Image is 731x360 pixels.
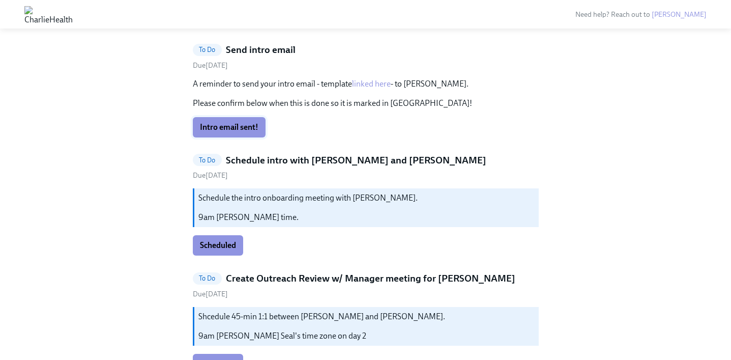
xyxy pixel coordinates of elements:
h5: Schedule intro with [PERSON_NAME] and [PERSON_NAME] [226,154,486,167]
span: Intro email sent! [200,122,258,132]
p: Schedule the intro onboarding meeting with [PERSON_NAME]. [198,192,535,204]
img: CharlieHealth [24,6,73,22]
a: linked here [352,79,391,89]
button: Scheduled [193,235,243,256]
a: [PERSON_NAME] [652,10,707,19]
span: Saturday, August 16th 2025, 8:00 am [193,61,228,70]
span: Saturday, August 16th 2025, 8:40 am [193,171,228,180]
p: 9am [PERSON_NAME] Seal's time zone on day 2 [198,330,535,342]
a: To DoSend intro emailDue[DATE] [193,43,539,70]
span: To Do [193,46,222,53]
a: To DoSchedule intro with [PERSON_NAME] and [PERSON_NAME]Due[DATE] [193,154,539,181]
span: To Do [193,156,222,164]
span: To Do [193,274,222,282]
p: A reminder to send your intro email - template - to [PERSON_NAME]. [193,78,539,90]
span: Saturday, August 16th 2025, 9:00 am [193,290,228,298]
p: Shcedule 45-min 1:1 between [PERSON_NAME] and [PERSON_NAME]. [198,311,535,322]
span: Scheduled [200,240,236,251]
h5: Send intro email [226,43,296,57]
p: Please confirm below when this is done so it is marked in [GEOGRAPHIC_DATA]! [193,98,539,109]
span: Need help? Reach out to [575,10,707,19]
button: Intro email sent! [193,117,266,137]
h5: Create Outreach Review w/ Manager meeting for [PERSON_NAME] [226,272,515,285]
p: 9am [PERSON_NAME] time. [198,212,535,223]
a: To DoCreate Outreach Review w/ Manager meeting for [PERSON_NAME]Due[DATE] [193,272,539,299]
